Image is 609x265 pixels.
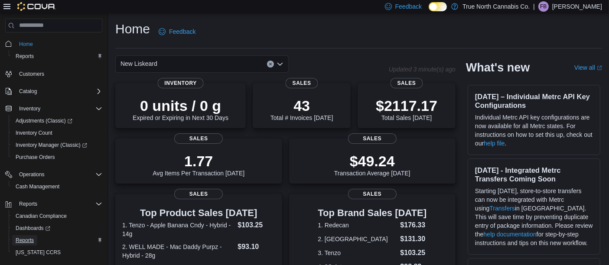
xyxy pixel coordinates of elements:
[16,69,48,79] a: Customers
[133,97,228,121] div: Expired or Expiring in Next 30 Days
[16,199,41,209] button: Reports
[12,152,102,162] span: Purchase Orders
[400,220,427,230] dd: $176.33
[12,51,102,61] span: Reports
[16,213,67,220] span: Canadian Compliance
[122,208,275,218] h3: Top Product Sales [DATE]
[2,38,106,50] button: Home
[12,128,102,138] span: Inventory Count
[2,68,106,80] button: Customers
[552,1,602,12] p: [PERSON_NAME]
[9,127,106,139] button: Inventory Count
[484,140,505,147] a: help file
[475,92,593,110] h3: [DATE] – Individual Metrc API Key Configurations
[2,168,106,181] button: Operations
[475,166,593,183] h3: [DATE] - Integrated Metrc Transfers Coming Soon
[16,86,102,97] span: Catalog
[466,61,530,74] h2: What's new
[157,78,204,88] span: Inventory
[174,189,223,199] span: Sales
[19,105,40,112] span: Inventory
[9,50,106,62] button: Reports
[17,2,56,11] img: Cova
[12,116,102,126] span: Adjustments (Classic)
[9,246,106,259] button: [US_STATE] CCRS
[538,1,549,12] div: Felix Brining
[286,78,318,88] span: Sales
[16,142,87,149] span: Inventory Manager (Classic)
[16,169,48,180] button: Operations
[122,221,234,238] dt: 1. Tenzo - Apple Banana Cndy - Hybrid - 14g
[12,223,102,233] span: Dashboards
[389,66,456,73] p: Updated 3 minute(s) ago
[155,23,199,40] a: Feedback
[597,65,602,71] svg: External link
[16,86,40,97] button: Catalog
[318,249,397,257] dt: 3. Tenzo
[9,210,106,222] button: Canadian Compliance
[2,85,106,97] button: Catalog
[12,247,64,258] a: [US_STATE] CCRS
[348,189,397,199] span: Sales
[318,221,397,229] dt: 1. Redecan
[2,103,106,115] button: Inventory
[533,1,535,12] p: |
[12,181,63,192] a: Cash Management
[400,248,427,258] dd: $103.25
[16,103,102,114] span: Inventory
[16,183,59,190] span: Cash Management
[16,249,61,256] span: [US_STATE] CCRS
[16,117,72,124] span: Adjustments (Classic)
[174,133,223,144] span: Sales
[16,103,44,114] button: Inventory
[12,235,37,246] a: Reports
[120,58,157,69] span: New Liskeard
[9,222,106,234] a: Dashboards
[429,2,447,11] input: Dark Mode
[16,68,102,79] span: Customers
[16,129,52,136] span: Inventory Count
[400,234,427,244] dd: $131.30
[574,64,602,71] a: View allExternal link
[270,97,333,114] p: 43
[462,1,530,12] p: True North Cannabis Co.
[9,234,106,246] button: Reports
[12,181,102,192] span: Cash Management
[115,20,150,38] h1: Home
[12,140,102,150] span: Inventory Manager (Classic)
[391,78,423,88] span: Sales
[12,128,56,138] a: Inventory Count
[376,97,437,121] div: Total Sales [DATE]
[12,140,91,150] a: Inventory Manager (Classic)
[270,97,333,121] div: Total # Invoices [DATE]
[9,115,106,127] a: Adjustments (Classic)
[133,97,228,114] p: 0 units / 0 g
[475,187,593,247] p: Starting [DATE], store-to-store transfers can now be integrated with Metrc using in [GEOGRAPHIC_D...
[153,152,244,177] div: Avg Items Per Transaction [DATE]
[318,235,397,243] dt: 2. [GEOGRAPHIC_DATA]
[19,171,45,178] span: Operations
[12,211,70,221] a: Canadian Compliance
[16,199,102,209] span: Reports
[9,139,106,151] a: Inventory Manager (Classic)
[12,247,102,258] span: Washington CCRS
[12,152,59,162] a: Purchase Orders
[16,169,102,180] span: Operations
[16,225,50,232] span: Dashboards
[122,242,234,260] dt: 2. WELL MADE - Mac Daddy Purpz - Hybrid - 28g
[153,152,244,170] p: 1.77
[395,2,422,11] span: Feedback
[489,205,515,212] a: Transfers
[16,39,102,49] span: Home
[12,211,102,221] span: Canadian Compliance
[238,242,275,252] dd: $93.10
[9,181,106,193] button: Cash Management
[2,198,106,210] button: Reports
[12,235,102,246] span: Reports
[16,154,55,161] span: Purchase Orders
[267,61,274,68] button: Clear input
[19,200,37,207] span: Reports
[238,220,275,230] dd: $103.25
[277,61,283,68] button: Open list of options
